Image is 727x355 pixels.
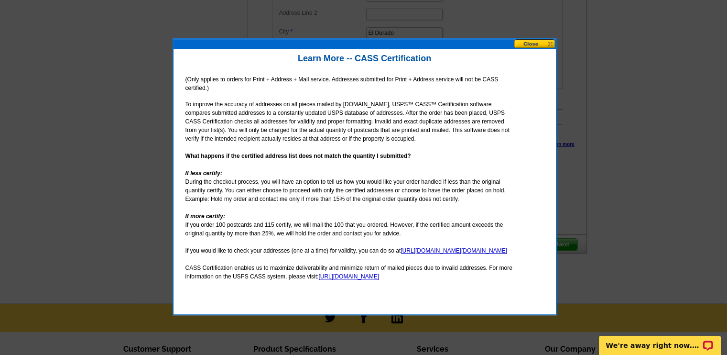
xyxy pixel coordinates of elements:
[185,213,225,220] em: If more certify:
[185,153,411,159] strong: What happens if the certified address list does not match the quantity I submitted?
[185,75,513,92] p: (Only applies to orders for Print + Address + Mail service. Addresses submitted for Print + Addre...
[185,170,222,177] em: If less certify:
[178,54,551,64] h2: Learn More -- CASS Certification
[593,325,727,355] iframe: LiveChat chat widget
[318,273,379,280] a: [URL][DOMAIN_NAME]
[178,68,521,216] div: To improve the accuracy of addresses on all pieces mailed by [DOMAIN_NAME], USPS™ CASS™ Certifica...
[401,247,507,254] a: [URL][DOMAIN_NAME][DOMAIN_NAME]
